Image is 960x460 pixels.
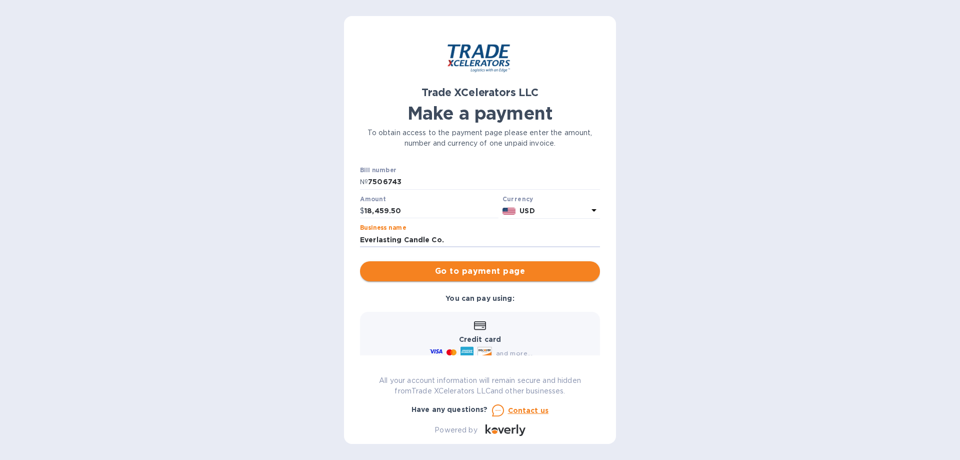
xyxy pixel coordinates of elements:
[411,405,488,413] b: Have any questions?
[360,225,406,231] label: Business name
[360,128,600,149] p: To obtain access to the payment page please enter the amount, number and currency of one unpaid i...
[360,196,385,202] label: Amount
[496,349,532,357] span: and more...
[360,232,600,247] input: Enter business name
[502,208,516,215] img: USD
[519,207,534,215] b: USD
[364,204,498,219] input: 0.00
[445,294,514,302] b: You can pay using:
[368,175,600,190] input: Enter bill number
[508,406,549,414] u: Contact us
[421,86,538,99] b: Trade XCelerators LLC
[360,375,600,396] p: All your account information will remain secure and hidden from Trade XCelerators LLC and other b...
[360,177,368,187] p: №
[360,206,364,216] p: $
[360,103,600,124] h1: Make a payment
[360,261,600,281] button: Go to payment page
[434,425,477,435] p: Powered by
[459,335,501,343] b: Credit card
[502,195,533,203] b: Currency
[368,265,592,277] span: Go to payment page
[360,168,396,174] label: Bill number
